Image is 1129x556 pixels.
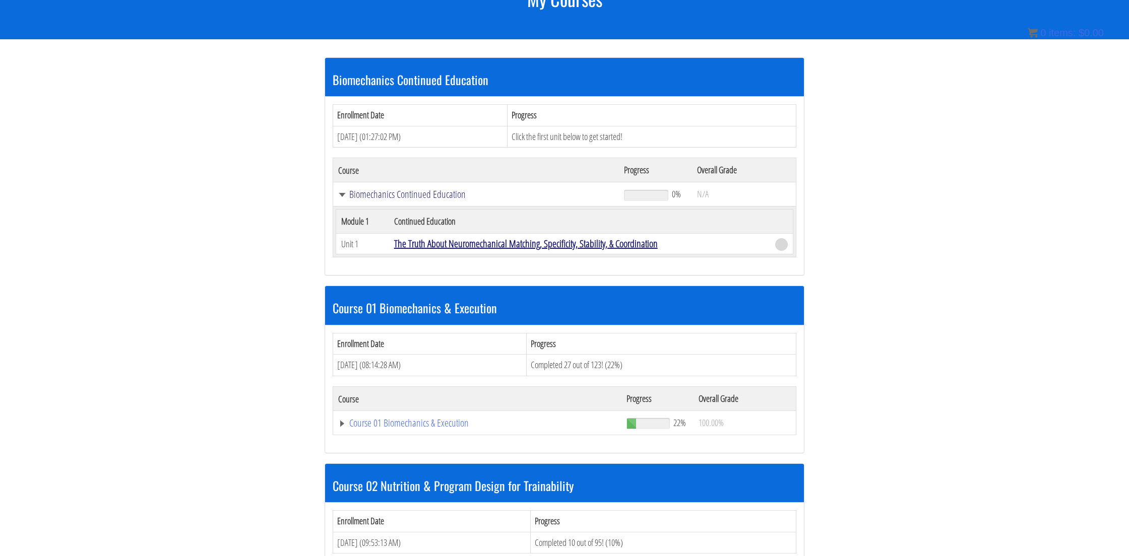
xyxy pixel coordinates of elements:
h3: Course 02 Nutrition & Program Design for Trainability [333,479,796,492]
td: Unit 1 [336,234,389,254]
td: Completed 27 out of 123! (22%) [527,355,796,376]
td: [DATE] (09:53:13 AM) [333,532,531,553]
th: Module 1 [336,210,389,234]
a: Biomechanics Continued Education [338,189,614,199]
th: Progress [531,511,796,532]
th: Progress [619,158,692,182]
td: 100.00% [694,411,796,435]
span: 22% [673,417,686,428]
td: Click the first unit below to get started! [507,126,796,148]
th: Continued Education [389,210,770,234]
th: Progress [621,387,694,411]
a: 0 items: $0.00 [1028,27,1104,38]
th: Course [333,387,621,411]
th: Enrollment Date [333,104,508,126]
td: Completed 10 out of 95! (10%) [531,532,796,553]
a: The Truth About Neuromechanical Matching, Specificity, Stability, & Coordination [394,237,658,250]
bdi: 0.00 [1079,27,1104,38]
th: Progress [507,104,796,126]
th: Overall Grade [692,158,796,182]
span: items: [1049,27,1076,38]
th: Enrollment Date [333,333,527,355]
span: 0% [672,188,681,199]
th: Course [333,158,619,182]
th: Progress [527,333,796,355]
th: Overall Grade [694,387,796,411]
td: [DATE] (01:27:02 PM) [333,126,508,148]
h3: Course 01 Biomechanics & Execution [333,301,796,314]
td: N/A [692,182,796,206]
img: icon11.png [1028,28,1038,38]
th: Enrollment Date [333,511,531,532]
span: $ [1079,27,1084,38]
span: 0 [1040,27,1046,38]
h3: Biomechanics Continued Education [333,73,796,86]
td: [DATE] (08:14:28 AM) [333,355,527,376]
a: Course 01 Biomechanics & Execution [338,418,616,428]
